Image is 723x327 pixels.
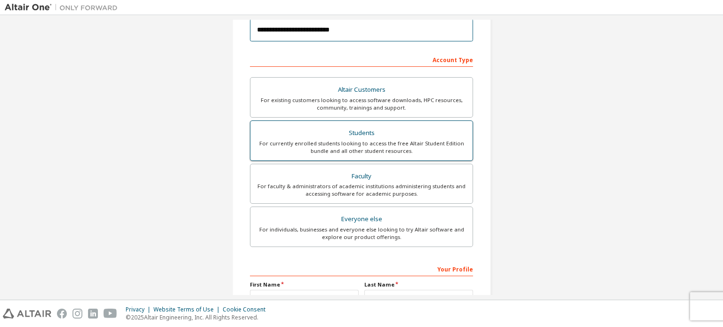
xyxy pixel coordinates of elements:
[126,313,271,321] p: © 2025 Altair Engineering, Inc. All Rights Reserved.
[256,170,467,183] div: Faculty
[256,213,467,226] div: Everyone else
[250,52,473,67] div: Account Type
[88,309,98,319] img: linkedin.svg
[256,226,467,241] div: For individuals, businesses and everyone else looking to try Altair software and explore our prod...
[126,306,153,313] div: Privacy
[256,83,467,96] div: Altair Customers
[250,261,473,276] div: Your Profile
[5,3,122,12] img: Altair One
[364,281,473,288] label: Last Name
[3,309,51,319] img: altair_logo.svg
[250,281,359,288] label: First Name
[256,96,467,112] div: For existing customers looking to access software downloads, HPC resources, community, trainings ...
[256,127,467,140] div: Students
[72,309,82,319] img: instagram.svg
[223,306,271,313] div: Cookie Consent
[256,140,467,155] div: For currently enrolled students looking to access the free Altair Student Edition bundle and all ...
[104,309,117,319] img: youtube.svg
[57,309,67,319] img: facebook.svg
[153,306,223,313] div: Website Terms of Use
[256,183,467,198] div: For faculty & administrators of academic institutions administering students and accessing softwa...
